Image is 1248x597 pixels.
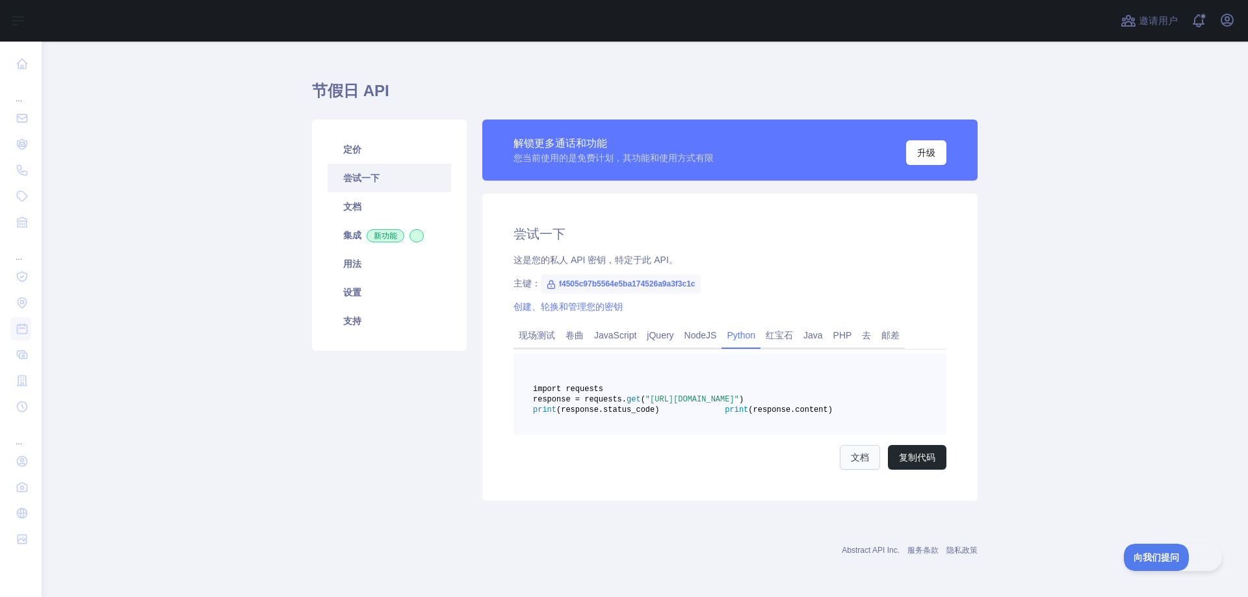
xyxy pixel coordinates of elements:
[739,395,744,404] span: )
[725,405,748,414] span: print
[627,395,641,404] span: get
[803,330,823,340] font: Java
[328,192,451,221] a: 文档
[374,231,397,240] font: 新功能
[328,221,451,249] a: 集成新功能
[513,278,541,288] font: 主键：
[16,437,22,446] font: ...
[533,405,556,414] span: print
[343,259,361,269] font: 用法
[645,395,739,404] span: "[URL][DOMAIN_NAME]"
[565,330,584,340] font: 卷曲
[862,330,871,340] font: 去
[1139,15,1178,26] font: 邀请用户
[343,201,361,212] font: 文档
[684,330,717,340] font: NodeJS
[513,138,607,149] font: 解锁更多通话和功能
[906,140,946,165] button: 升级
[328,249,451,278] a: 用法
[907,546,939,555] a: 服务条款
[1118,10,1180,31] button: 邀请用户
[343,230,361,240] font: 集成
[328,135,451,164] a: 定价
[842,546,900,555] a: Abstract API Inc.
[513,255,678,265] font: 这是您的私人 API 密钥，特定于此 API。
[851,452,869,463] font: 文档
[513,153,714,163] font: 您当前使用的是免费计划，其功能和使用方式有限
[513,301,623,312] a: 创建、轮换和管理您的密钥
[16,253,22,262] font: ...
[328,278,451,307] a: 设置
[833,330,852,340] font: PHP
[888,445,946,470] button: 复制代码
[533,385,603,394] span: import requests
[641,395,645,404] span: (
[16,94,22,103] font: ...
[519,330,555,340] font: 现场测试
[513,227,565,241] font: 尝试一下
[343,316,361,326] font: 支持
[840,445,880,470] a: 文档
[343,287,361,298] font: 设置
[559,279,695,288] font: f4505c97b5564e5ba174526a9a3f3c1c
[594,330,636,340] font: JavaScript
[881,330,900,340] font: 邮差
[727,330,755,340] font: Python
[1124,544,1222,571] iframe: 切换客户支持
[328,164,451,192] a: 尝试一下
[328,307,451,335] a: 支持
[533,395,627,404] span: response = requests.
[647,330,673,340] font: jQuery
[917,147,935,158] font: 升级
[766,330,793,340] font: 红宝石
[312,82,389,99] font: 节假日 API
[946,546,978,555] a: 隐私政策
[748,405,833,414] span: (response.content)
[343,144,361,155] font: 定价
[343,173,380,183] font: 尝试一下
[899,452,935,463] font: 复制代码
[556,405,659,414] span: (response.status_code)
